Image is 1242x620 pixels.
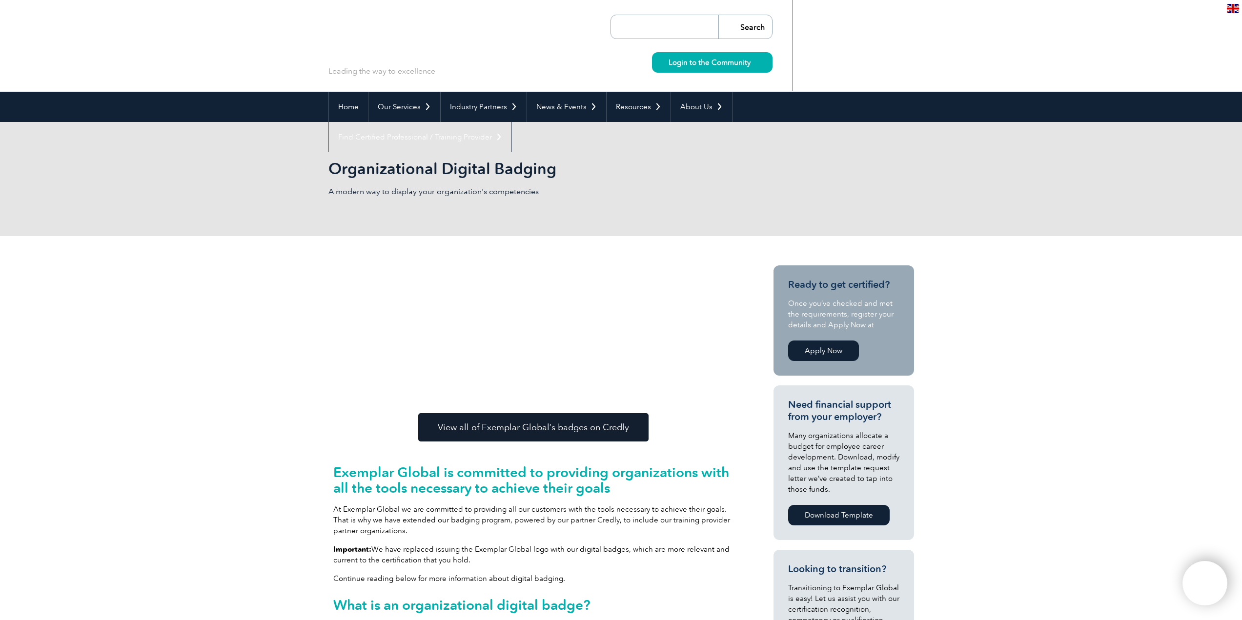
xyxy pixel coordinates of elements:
a: Resources [607,92,671,122]
img: training providers [333,270,733,403]
p: We have replaced issuing the Exemplar Global logo with our digital badges, which are more relevan... [333,544,733,565]
img: svg+xml;nitro-empty-id=MzY0OjIyMw==-1;base64,PHN2ZyB2aWV3Qm94PSIwIDAgMTEgMTEiIHdpZHRoPSIxMSIgaGVp... [751,60,756,65]
h2: What is an organizational digital badge? [333,597,733,613]
a: Login to the Community [652,52,773,73]
a: Home [329,92,368,122]
a: Find Certified Professional / Training Provider [329,122,511,152]
h3: Looking to transition? [788,563,899,575]
a: Download Template [788,505,890,525]
a: Apply Now [788,340,859,361]
h3: Need financial support from your employer? [788,399,899,423]
p: At Exemplar Global we are committed to providing all our customers with the tools necessary to ac... [333,504,733,536]
p: Leading the way to excellence [328,66,435,77]
a: Our Services [368,92,440,122]
input: Search [718,15,772,39]
h2: Organizational Digital Badging [328,161,738,177]
span: View all of Exemplar Global’s badges on Credly [438,423,629,432]
strong: Important: [333,545,371,554]
p: Once you’ve checked and met the requirements, register your details and Apply Now at [788,298,899,330]
a: Industry Partners [441,92,527,122]
a: News & Events [527,92,606,122]
h2: Exemplar Global is committed to providing organizations with all the tools necessary to achieve t... [333,464,733,496]
img: svg+xml;nitro-empty-id=MTA5NzoxMTY=-1;base64,PHN2ZyB2aWV3Qm94PSIwIDAgNDAwIDQwMCIgd2lkdGg9IjQwMCIg... [1193,571,1217,596]
img: en [1227,4,1239,13]
p: Continue reading below for more information about digital badging. [333,573,733,584]
a: About Us [671,92,732,122]
p: Many organizations allocate a budget for employee career development. Download, modify and use th... [788,430,899,495]
p: A modern way to display your organization's competencies [328,186,621,197]
h3: Ready to get certified? [788,279,899,291]
a: View all of Exemplar Global’s badges on Credly [418,413,649,441]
